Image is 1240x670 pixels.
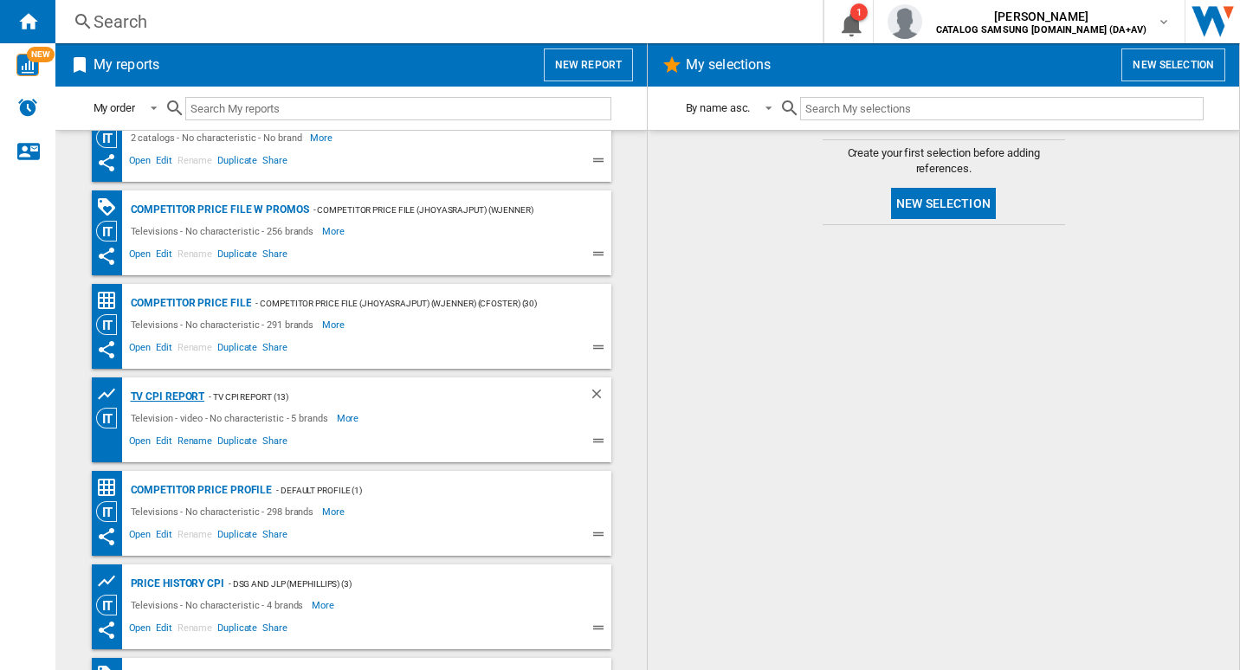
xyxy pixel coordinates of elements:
[800,97,1203,120] input: Search My selections
[94,10,778,34] div: Search
[96,383,126,405] div: Product prices grid
[96,570,126,592] div: Product prices grid
[823,145,1065,177] span: Create your first selection before adding references.
[96,501,126,522] div: Category View
[322,314,347,335] span: More
[96,314,126,335] div: Category View
[204,386,553,408] div: - TV CPI Report (13)
[96,526,117,547] ng-md-icon: This report has been shared with you
[215,339,260,360] span: Duplicate
[153,152,175,173] span: Edit
[260,433,290,454] span: Share
[260,152,290,173] span: Share
[272,480,576,501] div: - Default profile (1)
[96,408,126,428] div: Category View
[126,339,154,360] span: Open
[126,595,313,615] div: Televisions - No characteristic - 4 brands
[215,246,260,267] span: Duplicate
[185,97,611,120] input: Search My reports
[215,433,260,454] span: Duplicate
[96,290,126,312] div: Price Matrix
[126,314,323,335] div: Televisions - No characteristic - 291 brands
[96,246,117,267] ng-md-icon: This report has been shared with you
[126,127,311,148] div: 2 catalogs - No characteristic - No brand
[260,526,290,547] span: Share
[544,48,633,81] button: New report
[126,573,224,595] div: Price History CPI
[126,246,154,267] span: Open
[96,152,117,173] ng-md-icon: This report has been shared with you
[96,595,126,615] div: Category View
[215,526,260,547] span: Duplicate
[888,4,922,39] img: profile.jpg
[94,101,135,114] div: My order
[153,526,175,547] span: Edit
[126,152,154,173] span: Open
[126,386,205,408] div: TV CPI Report
[215,620,260,641] span: Duplicate
[153,339,175,360] span: Edit
[322,221,347,242] span: More
[17,97,38,118] img: alerts-logo.svg
[589,386,611,408] div: Delete
[90,48,163,81] h2: My reports
[153,246,175,267] span: Edit
[96,620,117,641] ng-md-icon: This report has been shared with you
[312,595,337,615] span: More
[126,526,154,547] span: Open
[936,8,1146,25] span: [PERSON_NAME]
[175,152,215,173] span: Rename
[686,101,751,114] div: By name asc.
[215,152,260,173] span: Duplicate
[322,501,347,522] span: More
[126,221,323,242] div: Televisions - No characteristic - 256 brands
[891,188,996,219] button: New selection
[153,433,175,454] span: Edit
[310,127,335,148] span: More
[224,573,577,595] div: - DSG and JLP (mephillips) (3)
[153,620,175,641] span: Edit
[126,620,154,641] span: Open
[126,480,273,501] div: Competitor Price Profile
[27,47,55,62] span: NEW
[260,339,290,360] span: Share
[126,293,252,314] div: Competitor price file
[96,127,126,148] div: Category View
[175,433,215,454] span: Rename
[936,24,1146,35] b: CATALOG SAMSUNG [DOMAIN_NAME] (DA+AV)
[126,408,337,428] div: Television - video - No characteristic - 5 brands
[337,408,362,428] span: More
[260,620,290,641] span: Share
[682,48,774,81] h2: My selections
[126,199,309,221] div: Competitor price file w promos
[175,526,215,547] span: Rename
[126,433,154,454] span: Open
[850,3,868,21] div: 1
[175,620,215,641] span: Rename
[175,339,215,360] span: Rename
[96,221,126,242] div: Category View
[96,477,126,499] div: Price Matrix
[96,339,117,360] ng-md-icon: This report has been shared with you
[251,293,576,314] div: - Competitor price file (jhoyasrajput) (wjenner) (cfoster) (30)
[96,196,126,218] div: PROMOTIONS Matrix
[309,199,577,221] div: - Competitor price file (jhoyasrajput) (wjenner) (cfoster) (30)
[126,501,323,522] div: Televisions - No characteristic - 298 brands
[260,246,290,267] span: Share
[16,54,39,76] img: wise-card.svg
[175,246,215,267] span: Rename
[1121,48,1225,81] button: New selection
